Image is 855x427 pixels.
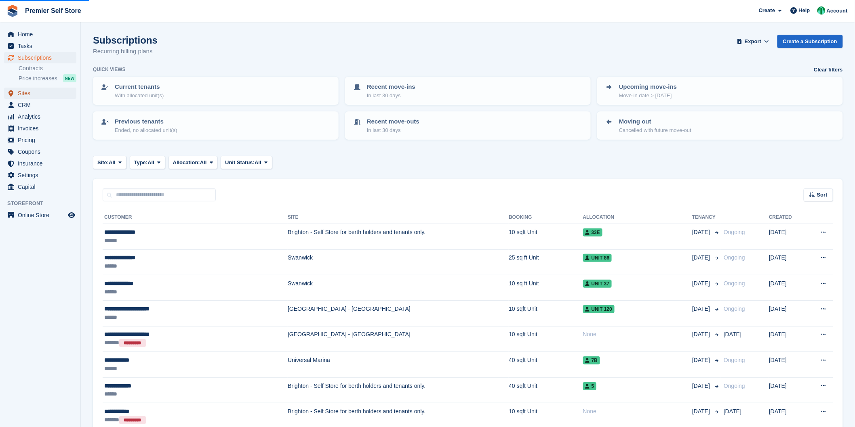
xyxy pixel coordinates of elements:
a: Price increases NEW [19,74,76,83]
p: With allocated unit(s) [115,92,164,100]
a: Previous tenants Ended, no allocated unit(s) [94,112,338,139]
img: Peter Pring [817,6,826,15]
a: Premier Self Store [22,4,84,17]
a: menu [4,123,76,134]
span: 7b [583,356,600,364]
a: Contracts [19,65,76,72]
p: Previous tenants [115,117,177,126]
td: [DATE] [769,275,806,300]
span: [DATE] [692,382,712,390]
a: menu [4,146,76,157]
a: Upcoming move-ins Move-in date > [DATE] [598,77,842,104]
span: Ongoing [724,229,745,235]
a: menu [4,99,76,111]
p: Move-in date > [DATE] [619,92,677,100]
td: 10 sqft Unit [509,326,583,352]
p: Ended, no allocated unit(s) [115,126,177,134]
span: Online Store [18,209,66,221]
td: 40 sqft Unit [509,352,583,377]
span: Invoices [18,123,66,134]
p: Recent move-outs [367,117,419,126]
h1: Subscriptions [93,35,158,46]
span: Insurance [18,158,66,169]
span: Sort [817,191,828,199]
span: Ongoing [724,383,745,389]
a: menu [4,181,76,193]
a: menu [4,158,76,169]
a: menu [4,29,76,40]
a: Recent move-outs In last 30 days [346,112,590,139]
span: Analytics [18,111,66,122]
p: Cancelled with future move-out [619,126,691,134]
span: Unit 86 [583,254,612,262]
span: Ongoing [724,280,745,287]
p: Recurring billing plans [93,47,158,56]
button: Site: All [93,156,126,169]
a: Create a Subscription [777,35,843,48]
span: Help [799,6,810,15]
span: 5 [583,382,597,390]
span: [DATE] [724,408,741,414]
td: Swanwick [288,275,509,300]
th: Site [288,211,509,224]
div: None [583,330,693,339]
td: [DATE] [769,326,806,352]
span: All [255,159,261,167]
span: All [109,159,116,167]
span: 33E [583,228,602,237]
span: Allocation: [173,159,200,167]
p: Upcoming move-ins [619,82,677,92]
td: [DATE] [769,352,806,377]
span: Subscriptions [18,52,66,63]
span: [DATE] [692,253,712,262]
button: Unit Status: All [221,156,272,169]
p: Moving out [619,117,691,126]
span: Storefront [7,199,80,207]
td: 10 sqft Unit [509,224,583,249]
a: menu [4,170,76,181]
span: Type: [134,159,148,167]
span: [DATE] [724,331,741,337]
td: [GEOGRAPHIC_DATA] - [GEOGRAPHIC_DATA] [288,326,509,352]
th: Created [769,211,806,224]
span: Settings [18,170,66,181]
span: CRM [18,99,66,111]
p: In last 30 days [367,92,415,100]
span: [DATE] [692,305,712,313]
h6: Quick views [93,66,126,73]
button: Type: All [130,156,165,169]
p: Recent move-ins [367,82,415,92]
span: Ongoing [724,254,745,261]
span: Unit 120 [583,305,615,313]
a: Recent move-ins In last 30 days [346,77,590,104]
a: Clear filters [814,66,843,74]
td: [DATE] [769,224,806,249]
td: 10 sqft Unit [509,301,583,326]
span: Price increases [19,75,57,82]
span: All [147,159,154,167]
a: menu [4,209,76,221]
span: Ongoing [724,306,745,312]
span: [DATE] [692,407,712,416]
a: Preview store [67,210,76,220]
span: [DATE] [692,330,712,339]
span: Unit Status: [225,159,255,167]
span: Unit 37 [583,280,612,288]
td: [GEOGRAPHIC_DATA] - [GEOGRAPHIC_DATA] [288,301,509,326]
span: Export [745,38,761,46]
span: All [200,159,207,167]
a: Moving out Cancelled with future move-out [598,112,842,139]
a: menu [4,40,76,52]
span: [DATE] [692,279,712,288]
span: Capital [18,181,66,193]
td: Swanwick [288,249,509,275]
th: Booking [509,211,583,224]
td: Universal Marina [288,352,509,377]
span: Coupons [18,146,66,157]
button: Export [735,35,771,48]
span: Site: [97,159,109,167]
div: None [583,407,693,416]
button: Allocation: All [168,156,218,169]
td: [DATE] [769,249,806,275]
td: 40 sqft Unit [509,377,583,403]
